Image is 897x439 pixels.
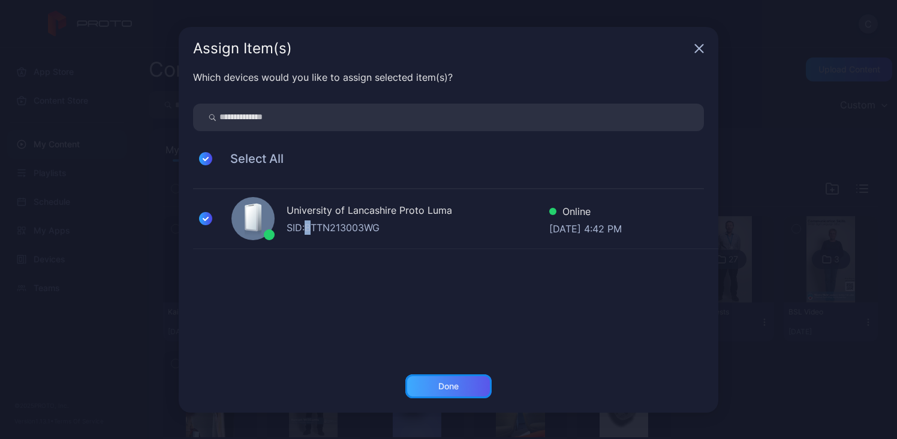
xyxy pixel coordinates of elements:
[193,41,690,56] div: Assign Item(s)
[193,70,704,84] div: Which devices would you like to assign selected item(s)?
[287,203,549,220] div: University of Lancashire Proto Luma
[287,220,549,235] div: SID: BTTN213003WG
[218,152,284,166] span: Select All
[549,222,622,234] div: [DATE] 4:42 PM
[549,204,622,222] div: Online
[405,374,492,398] button: Done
